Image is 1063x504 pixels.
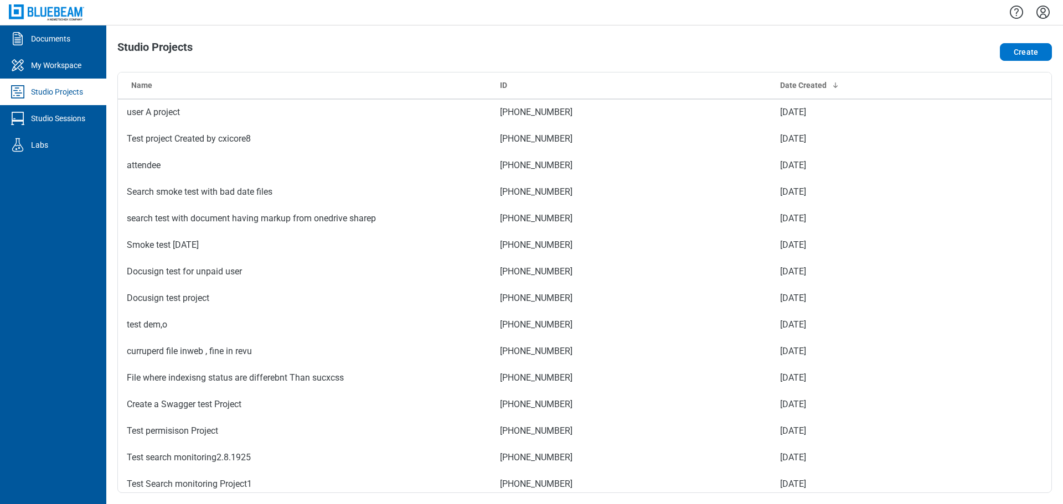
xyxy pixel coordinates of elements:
td: [PHONE_NUMBER] [491,338,771,365]
td: Docusign test project [118,285,491,311]
td: test dem,o [118,311,491,338]
svg: Studio Sessions [9,110,27,127]
td: [DATE] [771,205,958,232]
td: [PHONE_NUMBER] [491,179,771,205]
div: Documents [31,33,70,44]
td: [DATE] [771,418,958,444]
img: Bluebeam, Inc. [9,4,84,20]
td: [PHONE_NUMBER] [491,365,771,391]
td: Search smoke test with bad date files [118,179,491,205]
td: [PHONE_NUMBER] [491,444,771,471]
td: [DATE] [771,232,958,258]
div: Studio Sessions [31,113,85,124]
div: ID [500,80,762,91]
td: curruperd file inweb , fine in revu [118,338,491,365]
td: [DATE] [771,365,958,391]
td: user A project [118,99,491,126]
td: [PHONE_NUMBER] [491,258,771,285]
div: Name [131,80,482,91]
td: [PHONE_NUMBER] [491,152,771,179]
td: [DATE] [771,258,958,285]
h1: Studio Projects [117,41,193,59]
td: Test project Created by cxicore8 [118,126,491,152]
td: [PHONE_NUMBER] [491,418,771,444]
td: [PHONE_NUMBER] [491,232,771,258]
td: [DATE] [771,444,958,471]
td: [DATE] [771,285,958,311]
td: [PHONE_NUMBER] [491,311,771,338]
button: Create [1000,43,1052,61]
td: [DATE] [771,391,958,418]
td: File where indexisng status are differebnt Than sucxcss [118,365,491,391]
div: Labs [31,139,48,150]
td: [DATE] [771,99,958,126]
td: [PHONE_NUMBER] [491,126,771,152]
td: Test Search monitoring Project1 [118,471,491,497]
td: Test search monitoring2.8.1925 [118,444,491,471]
td: [DATE] [771,338,958,365]
td: [DATE] [771,471,958,497]
td: [DATE] [771,179,958,205]
button: Settings [1034,3,1052,22]
td: [DATE] [771,126,958,152]
div: Studio Projects [31,86,83,97]
td: [PHONE_NUMBER] [491,391,771,418]
td: Test permisison Project [118,418,491,444]
td: [PHONE_NUMBER] [491,285,771,311]
td: Docusign test for unpaid user [118,258,491,285]
div: Date Created [780,80,949,91]
td: [PHONE_NUMBER] [491,99,771,126]
svg: Documents [9,30,27,48]
svg: Labs [9,136,27,154]
svg: Studio Projects [9,83,27,101]
td: attendee [118,152,491,179]
td: [PHONE_NUMBER] [491,205,771,232]
td: [DATE] [771,152,958,179]
td: Smoke test [DATE] [118,232,491,258]
div: My Workspace [31,60,81,71]
svg: My Workspace [9,56,27,74]
td: Create a Swagger test Project [118,391,491,418]
td: [PHONE_NUMBER] [491,471,771,497]
td: search test with document having markup from onedrive sharep [118,205,491,232]
td: [DATE] [771,311,958,338]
